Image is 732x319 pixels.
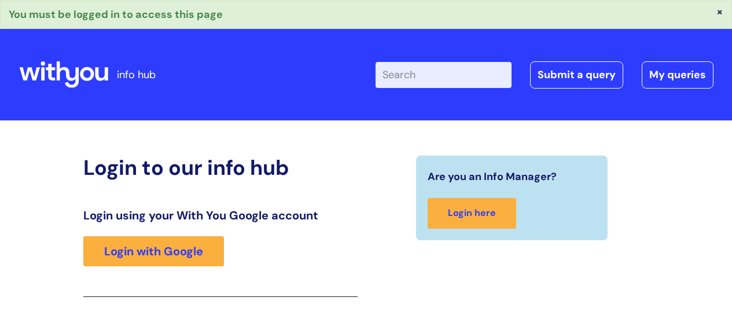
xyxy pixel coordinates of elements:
[117,65,156,84] p: info hub
[642,61,713,88] a: My queries
[83,208,358,222] h3: Login using your With You Google account
[530,61,623,88] a: Submit a query
[428,167,557,186] span: Are you an Info Manager?
[83,236,224,266] a: Login with Google
[83,155,358,180] h2: Login to our info hub
[428,198,516,229] a: Login here
[376,62,512,87] input: Search
[716,6,723,17] button: ×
